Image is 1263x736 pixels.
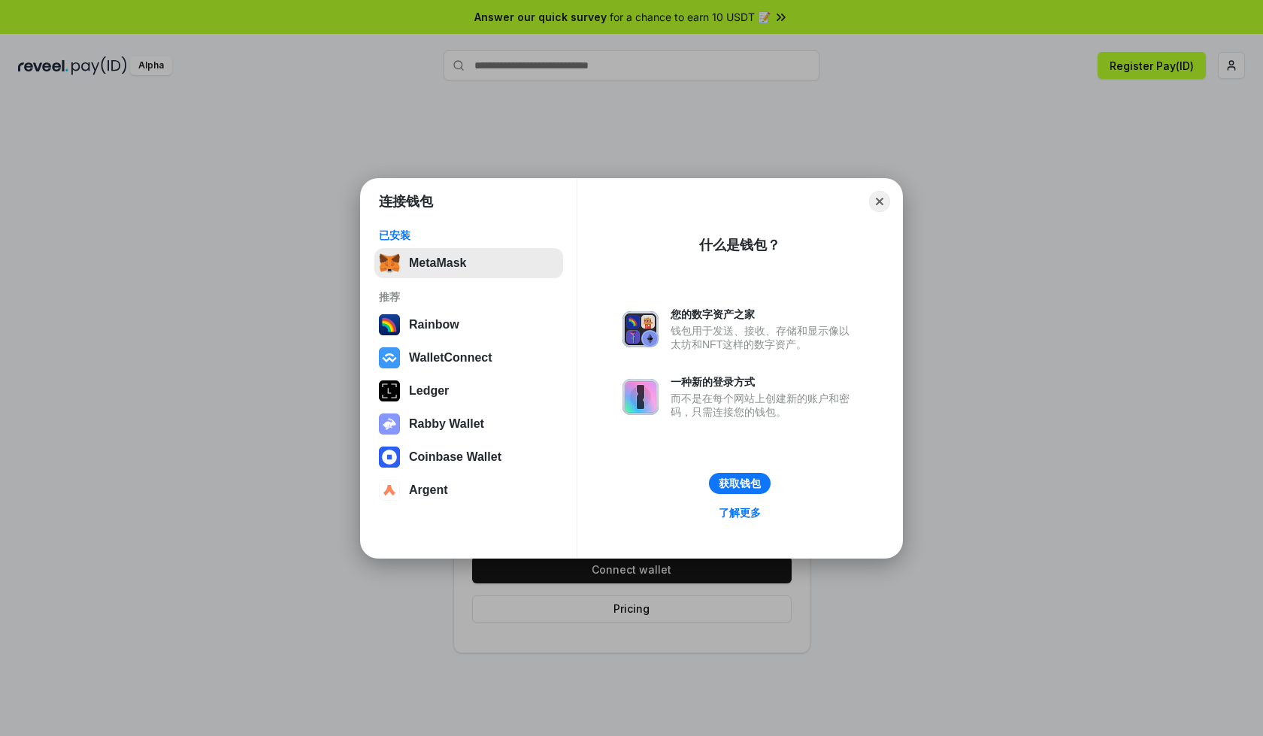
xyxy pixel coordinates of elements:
[374,409,563,439] button: Rabby Wallet
[379,314,400,335] img: svg+xml,%3Csvg%20width%3D%22120%22%20height%3D%22120%22%20viewBox%3D%220%200%20120%20120%22%20fil...
[379,192,433,211] h1: 连接钱包
[379,347,400,368] img: svg+xml,%3Csvg%20width%3D%2228%22%20height%3D%2228%22%20viewBox%3D%220%200%2028%2028%22%20fill%3D...
[379,380,400,401] img: svg+xml,%3Csvg%20xmlns%3D%22http%3A%2F%2Fwww.w3.org%2F2000%2Fsvg%22%20width%3D%2228%22%20height%3...
[374,343,563,373] button: WalletConnect
[379,290,559,304] div: 推荐
[409,318,459,332] div: Rainbow
[374,310,563,340] button: Rainbow
[379,413,400,435] img: svg+xml,%3Csvg%20xmlns%3D%22http%3A%2F%2Fwww.w3.org%2F2000%2Fsvg%22%20fill%3D%22none%22%20viewBox...
[409,351,492,365] div: WalletConnect
[374,442,563,472] button: Coinbase Wallet
[379,447,400,468] img: svg+xml,%3Csvg%20width%3D%2228%22%20height%3D%2228%22%20viewBox%3D%220%200%2028%2028%22%20fill%3D...
[409,384,449,398] div: Ledger
[671,375,857,389] div: 一种新的登录方式
[409,483,448,497] div: Argent
[374,475,563,505] button: Argent
[671,324,857,351] div: 钱包用于发送、接收、存储和显示像以太坊和NFT这样的数字资产。
[671,307,857,321] div: 您的数字资产之家
[409,417,484,431] div: Rabby Wallet
[719,506,761,519] div: 了解更多
[379,480,400,501] img: svg+xml,%3Csvg%20width%3D%2228%22%20height%3D%2228%22%20viewBox%3D%220%200%2028%2028%22%20fill%3D...
[719,477,761,490] div: 获取钱包
[379,253,400,274] img: svg+xml,%3Csvg%20fill%3D%22none%22%20height%3D%2233%22%20viewBox%3D%220%200%2035%2033%22%20width%...
[671,392,857,419] div: 而不是在每个网站上创建新的账户和密码，只需连接您的钱包。
[699,236,780,254] div: 什么是钱包？
[409,450,501,464] div: Coinbase Wallet
[710,503,770,522] a: 了解更多
[379,229,559,242] div: 已安装
[409,256,466,270] div: MetaMask
[622,379,659,415] img: svg+xml,%3Csvg%20xmlns%3D%22http%3A%2F%2Fwww.w3.org%2F2000%2Fsvg%22%20fill%3D%22none%22%20viewBox...
[374,248,563,278] button: MetaMask
[709,473,771,494] button: 获取钱包
[622,311,659,347] img: svg+xml,%3Csvg%20xmlns%3D%22http%3A%2F%2Fwww.w3.org%2F2000%2Fsvg%22%20fill%3D%22none%22%20viewBox...
[869,191,890,212] button: Close
[374,376,563,406] button: Ledger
